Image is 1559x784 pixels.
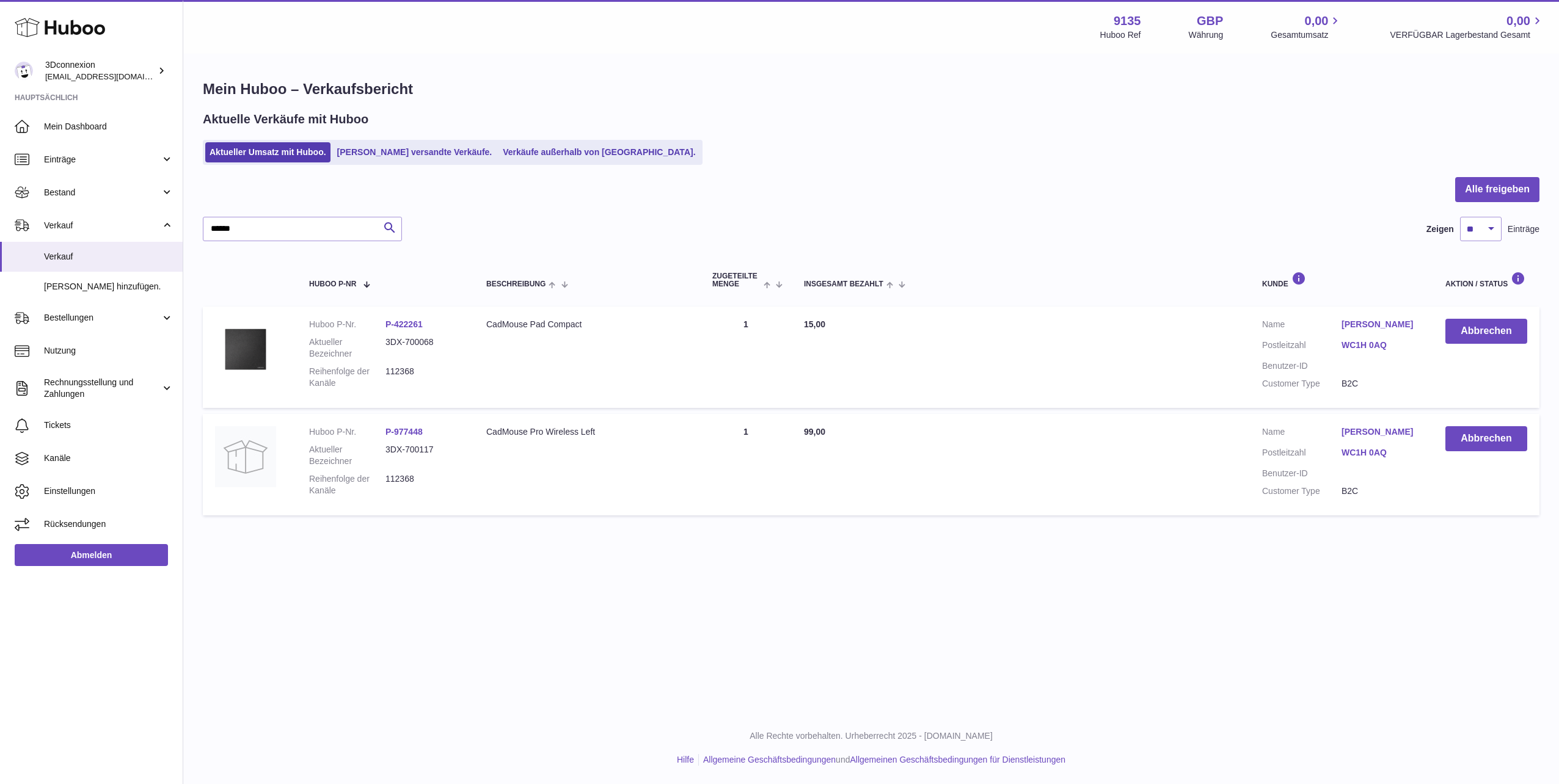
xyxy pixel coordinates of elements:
[1342,485,1421,497] dd: B2C
[44,452,173,464] span: Kanäle
[1197,13,1223,29] strong: GBP
[15,544,168,566] a: Abmelden
[309,280,356,288] span: Huboo P-Nr
[44,377,161,400] span: Rechnungsstellung und Zahlungen
[699,754,1065,766] li: und
[1342,426,1421,438] a: [PERSON_NAME]
[1271,13,1342,41] a: 0,00 Gesamtumsatz
[1305,13,1329,29] span: 0,00
[203,79,1539,99] h1: Mein Huboo – Verkaufsbericht
[1262,447,1342,462] dt: Postleitzahl
[45,59,155,82] div: 3Dconnexion
[44,485,173,497] span: Einstellungen
[1100,29,1141,41] div: Huboo Ref
[193,730,1549,742] p: Alle Rechte vorbehalten. Urheberrecht 2025 - [DOMAIN_NAME]
[44,154,161,165] span: Einträge
[309,444,385,467] dt: Aktueller Bezeichner
[1390,29,1544,41] span: VERFÜGBAR Lagerbestand Gesamt
[44,419,173,431] span: Tickets
[44,312,161,324] span: Bestellungen
[486,319,688,330] div: CadMouse Pad Compact
[1262,468,1342,479] dt: Benutzer-ID
[1262,339,1342,354] dt: Postleitzahl
[385,427,423,437] a: P-977448
[1262,319,1342,333] dt: Name
[1262,485,1342,497] dt: Customer Type
[1189,29,1224,41] div: Währung
[700,307,792,408] td: 1
[385,336,462,360] dd: 3DX-700068
[1342,378,1421,390] dd: B2C
[44,187,161,198] span: Bestand
[44,518,173,530] span: Rücksendungen
[1262,426,1342,441] dt: Name
[309,336,385,360] dt: Aktueller Bezeichner
[1262,378,1342,390] dt: Customer Type
[1262,272,1421,288] div: Kunde
[203,111,368,128] h2: Aktuelle Verkäufe mit Huboo
[1445,426,1527,451] button: Abbrechen
[677,755,694,764] a: Hilfe
[309,473,385,496] dt: Reihenfolge der Kanäle
[1342,339,1421,351] a: WC1H 0AQ
[44,220,161,231] span: Verkauf
[1506,13,1530,29] span: 0,00
[712,272,761,288] span: ZUGETEILTE Menge
[1271,29,1342,41] span: Gesamtumsatz
[703,755,836,764] a: Allgemeine Geschäftsbedingungen
[44,281,173,292] span: [PERSON_NAME] hinzufügen.
[1390,13,1544,41] a: 0,00 VERFÜGBAR Lagerbestand Gesamt
[44,251,173,263] span: Verkauf
[700,414,792,515] td: 1
[1508,223,1539,235] span: Einträge
[309,319,385,330] dt: Huboo P-Nr.
[1455,177,1539,202] button: Alle freigeben
[804,427,825,437] span: 99,00
[309,366,385,389] dt: Reihenfolge der Kanäle
[45,71,180,81] span: [EMAIL_ADDRESS][DOMAIN_NAME]
[804,280,883,288] span: Insgesamt bezahlt
[15,62,33,80] img: order_eu@3dconnexion.com
[44,121,173,132] span: Mein Dashboard
[385,444,462,467] dd: 3DX-700117
[1342,319,1421,330] a: [PERSON_NAME]
[385,319,423,329] a: P-422261
[333,142,497,162] a: [PERSON_NAME] versandte Verkäufe.
[1426,223,1454,235] label: Zeigen
[44,345,173,357] span: Nutzung
[486,280,546,288] span: Beschreibung
[1445,319,1527,344] button: Abbrechen
[850,755,1065,764] a: Allgemeinen Geschäftsbedingungen für Dienstleistungen
[205,142,330,162] a: Aktueller Umsatz mit Huboo.
[1114,13,1141,29] strong: 9135
[309,426,385,438] dt: Huboo P-Nr.
[486,426,688,438] div: CadMouse Pro Wireless Left
[804,319,825,329] span: 15,00
[385,473,462,496] dd: 112368
[1445,272,1527,288] div: Aktion / Status
[385,366,462,389] dd: 112368
[498,142,699,162] a: Verkäufe außerhalb von [GEOGRAPHIC_DATA].
[1342,447,1421,459] a: WC1H 0AQ
[1262,360,1342,372] dt: Benutzer-ID
[215,319,276,380] img: 3Dconnexion_CadMouse-Pad-Compact.png
[215,426,276,487] img: no-photo.jpg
